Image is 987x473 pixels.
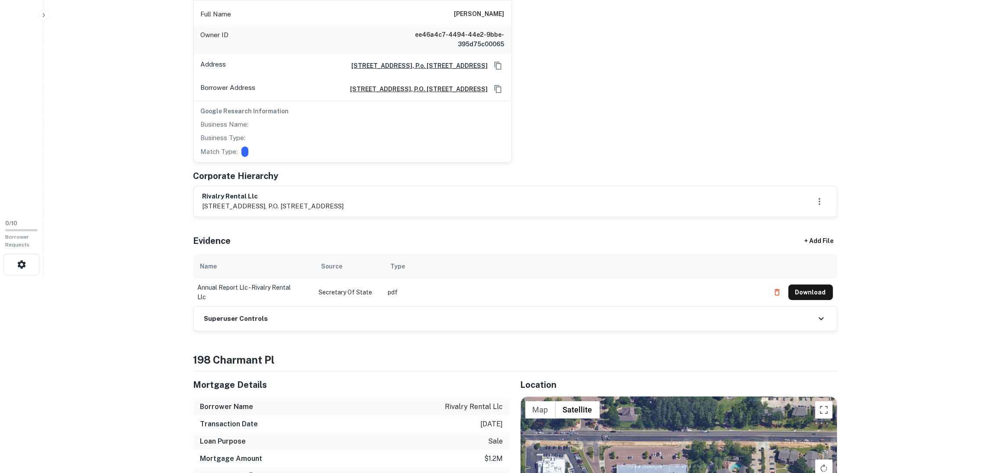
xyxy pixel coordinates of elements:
p: Business Type: [201,133,246,143]
h6: Google Research Information [201,106,505,116]
span: Borrower Requests [5,234,29,248]
h5: Mortgage Details [193,378,510,391]
td: pdf [384,278,765,306]
h6: [PERSON_NAME] [454,9,505,19]
button: Download [788,284,833,300]
td: annual report llc - rivalry rental llc [193,278,315,306]
iframe: Chat Widget [944,404,987,445]
h6: Mortgage Amount [200,454,263,464]
div: Type [391,261,405,272]
h5: Corporate Hierarchy [193,169,279,182]
div: Source [321,261,343,272]
div: Name [200,261,217,272]
h6: ee46a4c7-4494-44e2-9bbe-395d75c00065 [401,30,505,49]
th: Source [315,254,384,278]
h5: Location [521,378,837,391]
button: Show satellite imagery [556,401,600,419]
p: Match Type: [201,147,238,157]
a: [STREET_ADDRESS], p.o. [STREET_ADDRESS] [344,84,488,94]
h6: Borrower Name [200,402,254,412]
button: Copy Address [492,83,505,96]
button: Delete file [769,285,785,299]
div: scrollable content [193,254,837,306]
th: Type [384,254,765,278]
p: [DATE] [481,419,503,429]
h6: Transaction Date [200,419,258,429]
button: Show street map [525,401,556,419]
p: $1.2m [485,454,503,464]
span: 0 / 10 [5,220,17,227]
div: + Add File [789,233,849,249]
p: Full Name [201,9,231,19]
h4: 198 charmant pl [193,352,837,368]
td: Secretary of State [315,278,384,306]
p: sale [489,436,503,447]
h6: rivalry rental llc [203,192,344,201]
p: Business Name: [201,119,249,130]
button: Copy Address [492,59,505,72]
p: [STREET_ADDRESS], p.o. [STREET_ADDRESS] [203,201,344,211]
h5: Evidence [193,234,231,247]
p: Address [201,59,226,72]
p: rivalry rental llc [445,402,503,412]
button: Toggle fullscreen view [815,401,833,419]
p: Borrower Address [201,83,256,96]
h6: Loan Purpose [200,436,246,447]
p: Owner ID [201,30,229,49]
h6: Superuser Controls [204,314,268,324]
a: [STREET_ADDRESS], P.o. [STREET_ADDRESS] [345,61,488,70]
th: Name [193,254,315,278]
